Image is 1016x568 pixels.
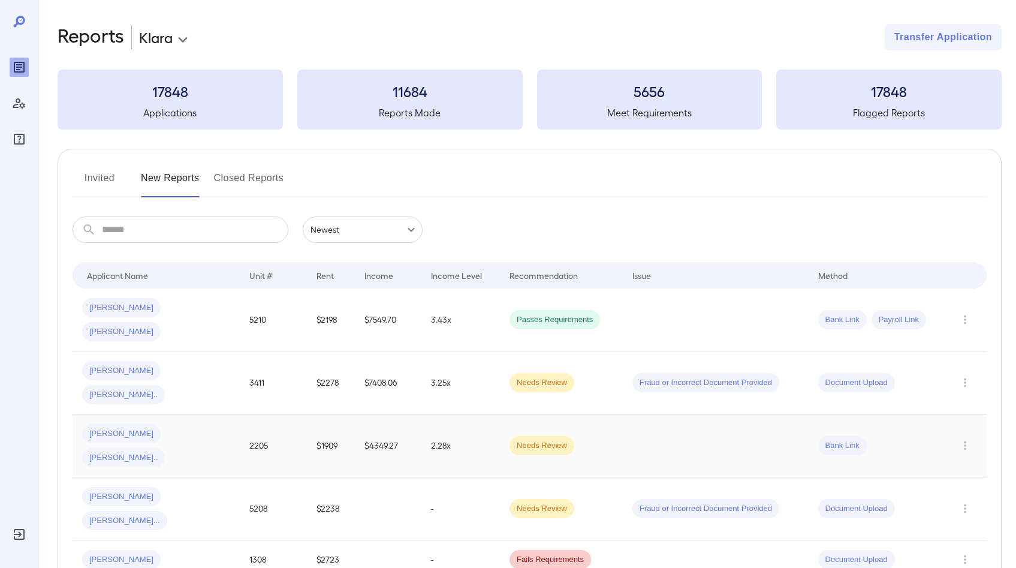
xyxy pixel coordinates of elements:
[818,554,895,566] span: Document Upload
[509,554,591,566] span: Fails Requirements
[421,414,500,477] td: 2.28x
[10,525,29,544] div: Log Out
[355,288,422,351] td: $7549.70
[307,414,354,477] td: $1909
[421,351,500,414] td: 3.25x
[73,169,126,197] button: Invited
[537,82,762,101] h3: 5656
[885,24,1002,50] button: Transfer Application
[87,268,148,283] div: Applicant Name
[364,268,393,283] div: Income
[509,440,574,452] span: Needs Review
[537,106,762,120] h5: Meet Requirements
[818,314,867,326] span: Bank Link
[82,389,165,401] span: [PERSON_NAME]..
[307,288,354,351] td: $2198
[139,28,173,47] p: Klara
[509,503,574,515] span: Needs Review
[240,351,307,414] td: 3411
[509,377,574,389] span: Needs Review
[955,499,975,518] button: Row Actions
[58,82,283,101] h3: 17848
[509,314,600,326] span: Passes Requirements
[58,106,283,120] h5: Applications
[355,414,422,477] td: $4349.27
[58,24,124,50] h2: Reports
[776,82,1002,101] h3: 17848
[82,491,161,503] span: [PERSON_NAME]
[82,452,165,464] span: [PERSON_NAME]..
[818,503,895,515] span: Document Upload
[818,440,867,452] span: Bank Link
[214,169,284,197] button: Closed Reports
[249,268,272,283] div: Unit #
[955,310,975,329] button: Row Actions
[355,351,422,414] td: $7408.06
[632,268,652,283] div: Issue
[872,314,926,326] span: Payroll Link
[82,365,161,377] span: [PERSON_NAME]
[297,82,523,101] h3: 11684
[307,351,354,414] td: $2278
[776,106,1002,120] h5: Flagged Reports
[82,554,161,566] span: [PERSON_NAME]
[955,436,975,455] button: Row Actions
[632,503,779,515] span: Fraud or Incorrect Document Provided
[509,268,578,283] div: Recommendation
[431,268,482,283] div: Income Level
[421,288,500,351] td: 3.43x
[82,515,167,527] span: [PERSON_NAME]...
[421,477,500,540] td: -
[955,373,975,392] button: Row Actions
[818,268,848,283] div: Method
[316,268,336,283] div: Rent
[297,106,523,120] h5: Reports Made
[82,326,161,338] span: [PERSON_NAME]
[240,288,307,351] td: 5210
[240,414,307,477] td: 2205
[10,94,29,113] div: Manage Users
[632,377,779,389] span: Fraud or Incorrect Document Provided
[82,428,161,440] span: [PERSON_NAME]
[10,130,29,149] div: FAQ
[82,302,161,314] span: [PERSON_NAME]
[303,217,423,243] div: Newest
[141,169,200,197] button: New Reports
[818,377,895,389] span: Document Upload
[10,58,29,77] div: Reports
[58,70,1002,130] summary: 17848Applications11684Reports Made5656Meet Requirements17848Flagged Reports
[307,477,354,540] td: $2238
[240,477,307,540] td: 5208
